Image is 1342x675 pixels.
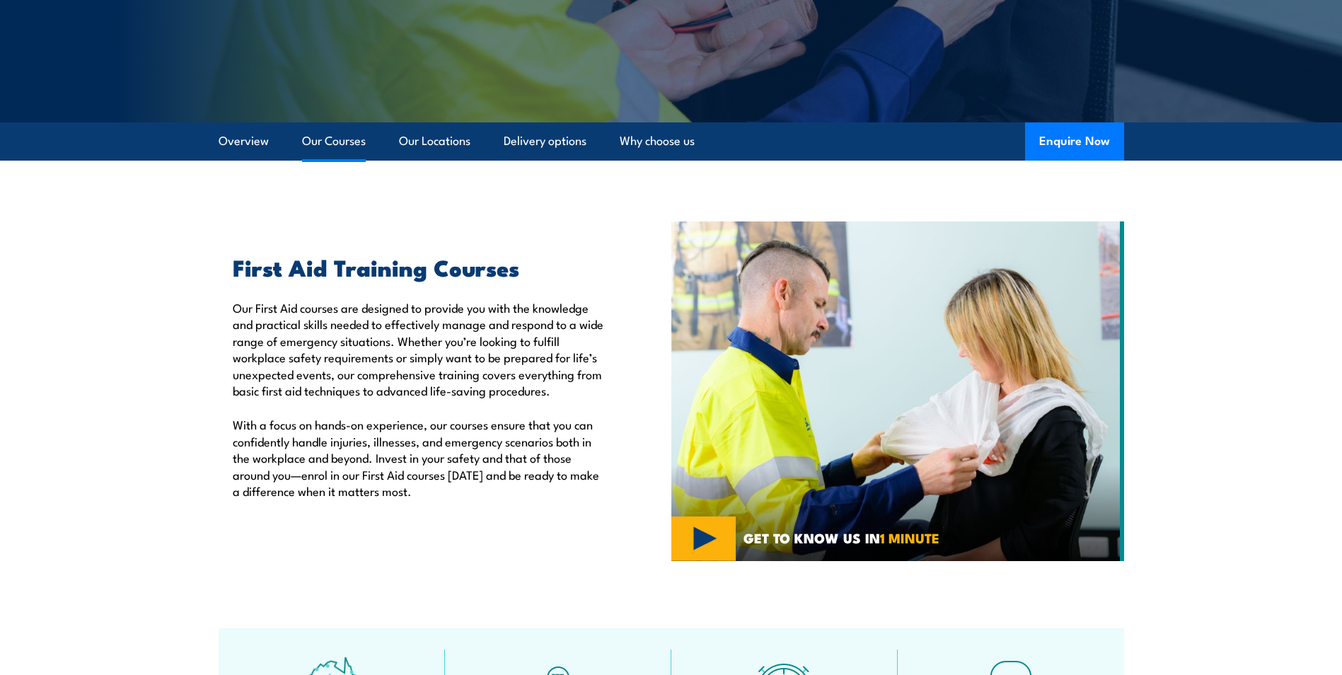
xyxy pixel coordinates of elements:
[233,416,606,499] p: With a focus on hands-on experience, our courses ensure that you can confidently handle injuries,...
[399,122,470,160] a: Our Locations
[620,122,695,160] a: Why choose us
[233,299,606,398] p: Our First Aid courses are designed to provide you with the knowledge and practical skills needed ...
[744,531,939,544] span: GET TO KNOW US IN
[1025,122,1124,161] button: Enquire Now
[504,122,586,160] a: Delivery options
[233,257,606,277] h2: First Aid Training Courses
[302,122,366,160] a: Our Courses
[219,122,269,160] a: Overview
[880,527,939,548] strong: 1 MINUTE
[671,221,1124,561] img: Fire & Safety Australia deliver Health and Safety Representatives Training Courses – HSR Training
